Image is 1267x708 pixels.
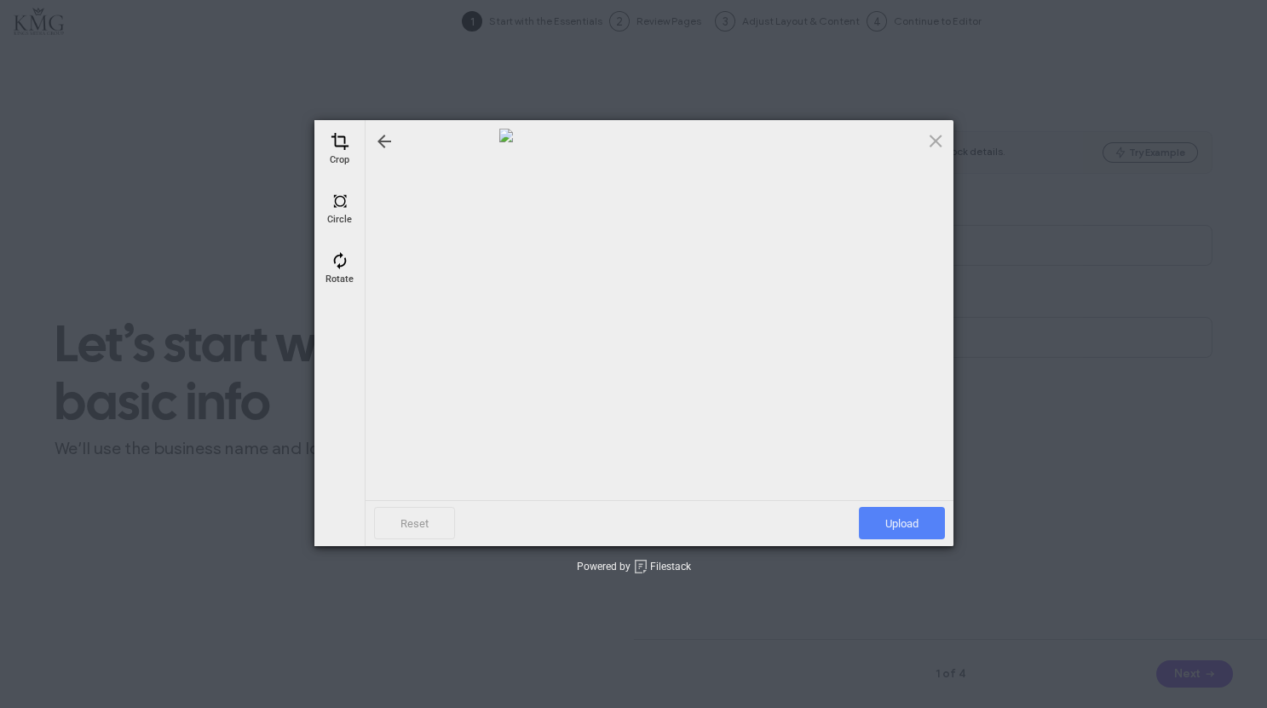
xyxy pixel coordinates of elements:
div: Go back [374,131,394,152]
span: Help [38,12,73,27]
div: Crop [319,129,361,171]
div: Circle [319,188,361,231]
div: Powered by Filestack [577,560,691,575]
span: Click here or hit ESC to close picker [926,131,945,150]
div: Rotate [319,248,361,291]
